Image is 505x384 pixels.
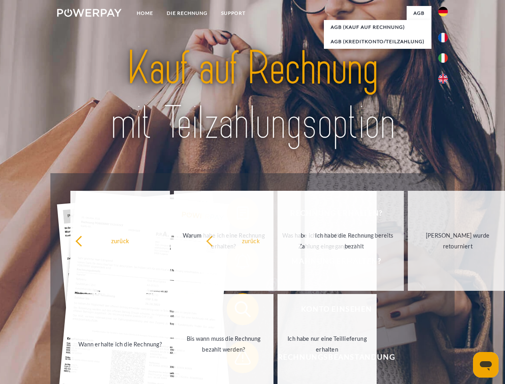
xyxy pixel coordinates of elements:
a: AGB (Kreditkonto/Teilzahlung) [324,34,431,49]
img: fr [438,33,448,42]
a: AGB (Kauf auf Rechnung) [324,20,431,34]
img: it [438,53,448,63]
img: en [438,74,448,84]
div: zurück [75,235,165,246]
img: logo-powerpay-white.svg [57,9,122,17]
a: DIE RECHNUNG [160,6,214,20]
div: zurück [206,235,296,246]
img: de [438,7,448,16]
div: Wann erhalte ich die Rechnung? [75,338,165,349]
div: Bis wann muss die Rechnung bezahlt werden? [179,333,269,355]
iframe: Schaltfläche zum Öffnen des Messaging-Fensters [473,352,499,378]
a: SUPPORT [214,6,252,20]
a: agb [407,6,431,20]
div: [PERSON_NAME] wurde retourniert [413,230,503,252]
img: title-powerpay_de.svg [76,38,429,153]
a: Home [130,6,160,20]
div: Ich habe die Rechnung bereits bezahlt [309,230,399,252]
div: Ich habe nur eine Teillieferung erhalten [282,333,372,355]
div: Warum habe ich eine Rechnung erhalten? [179,230,269,252]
